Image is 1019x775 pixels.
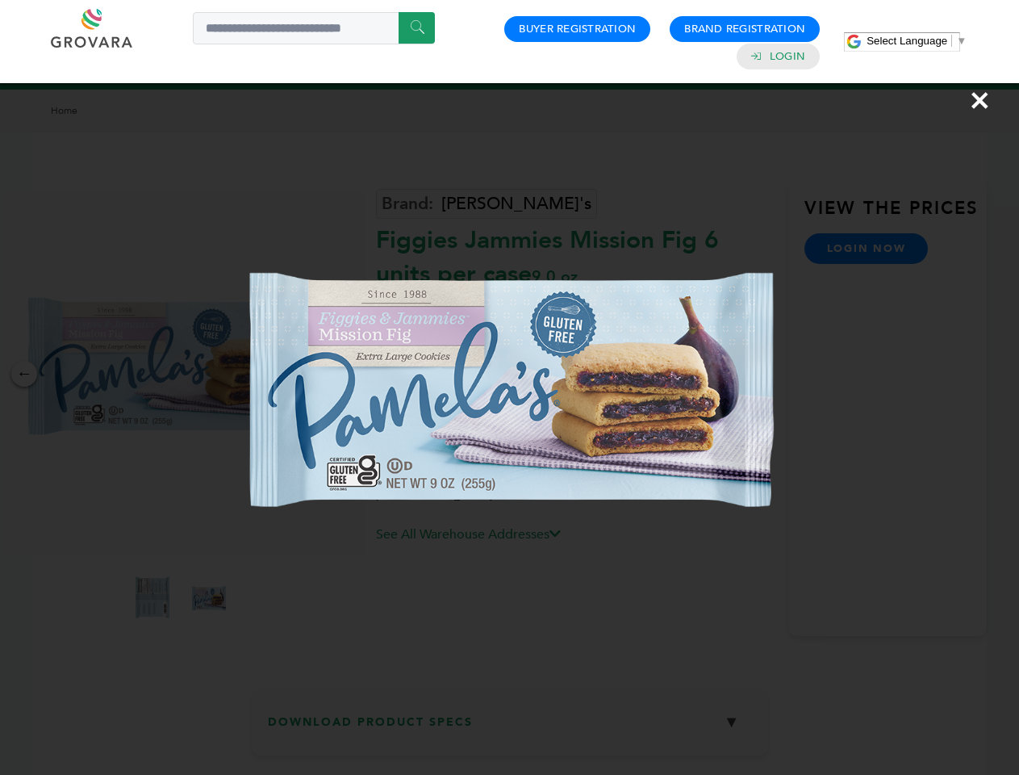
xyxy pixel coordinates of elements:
[951,35,952,47] span: ​
[193,12,435,44] input: Search a product or brand...
[956,35,967,47] span: ▼
[770,49,805,64] a: Login
[200,93,820,713] img: Image Preview
[684,22,805,36] a: Brand Registration
[867,35,967,47] a: Select Language​
[867,35,947,47] span: Select Language
[519,22,636,36] a: Buyer Registration
[969,77,991,123] span: ×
